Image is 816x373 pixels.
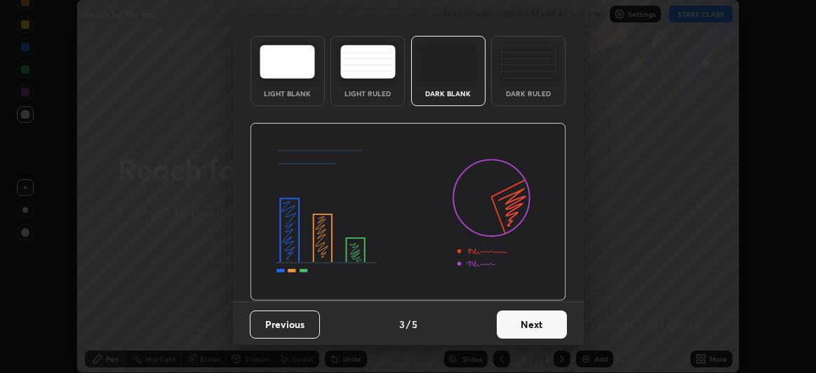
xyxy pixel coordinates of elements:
div: Light Ruled [340,90,396,97]
button: Next [497,310,567,339]
img: darkTheme.f0cc69e5.svg [420,45,476,79]
h4: 5 [412,317,417,332]
img: darkThemeBanner.d06ce4a2.svg [250,123,566,301]
div: Dark Ruled [500,90,556,97]
img: lightTheme.e5ed3b09.svg [260,45,315,79]
button: Previous [250,310,320,339]
div: Dark Blank [420,90,476,97]
img: lightRuledTheme.5fabf969.svg [340,45,396,79]
div: Light Blank [260,90,316,97]
h4: / [406,317,410,332]
h4: 3 [399,317,405,332]
img: darkRuledTheme.de295e13.svg [501,45,556,79]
